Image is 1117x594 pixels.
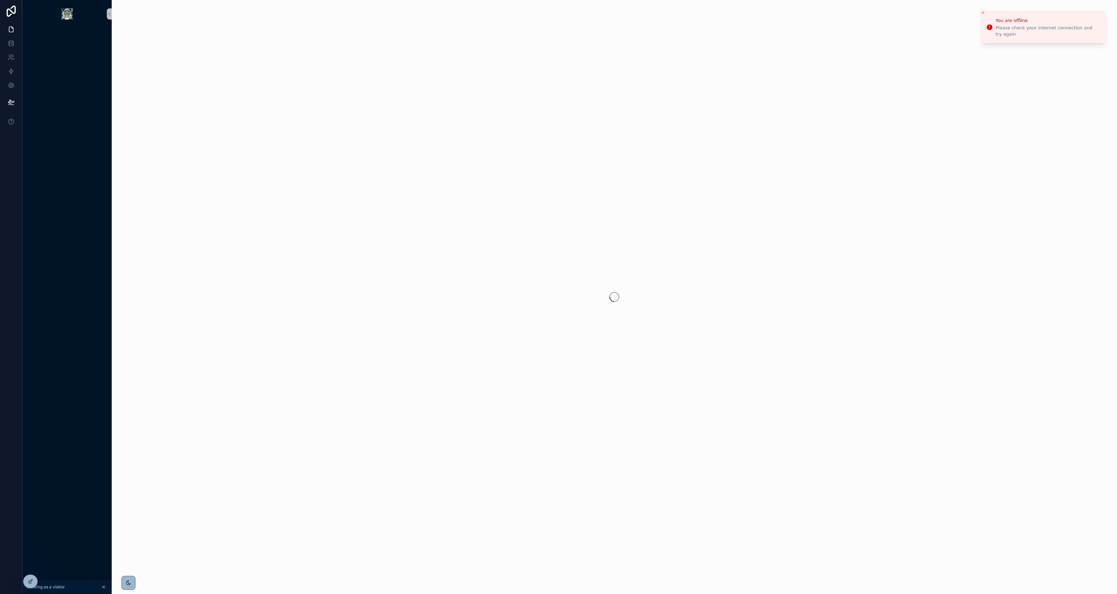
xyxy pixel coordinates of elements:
div: You are offline [996,17,1100,24]
img: App logo [61,8,73,20]
span: Viewing as a visitor [27,584,65,590]
div: Please check your internet connection and try again [996,25,1100,37]
div: scrollable content [22,28,112,41]
button: Close toast [979,9,986,16]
